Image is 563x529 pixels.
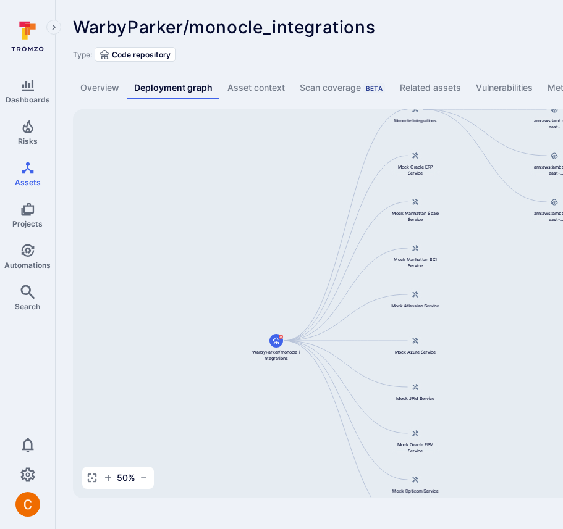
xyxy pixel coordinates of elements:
span: Mock JPM Service [396,395,434,401]
span: Monocle Integrations [394,117,437,123]
span: Projects [12,219,43,228]
span: Mock Oracle ERP Service [391,164,440,176]
span: Search [15,302,40,311]
span: Mock Oracle EPM Service [391,441,440,454]
span: Mock Atlassian Service [391,302,439,309]
span: Dashboards [6,95,50,104]
a: Overview [73,77,127,99]
div: Beta [363,83,385,93]
img: ACg8ocJuq_DPPTkXyD9OlTnVLvDrpObecjcADscmEHLMiTyEnTELew=s96-c [15,492,40,517]
span: Assets [15,178,41,187]
div: Scan coverage [300,81,385,94]
a: Asset context [220,77,292,99]
a: Vulnerabilities [468,77,540,99]
span: WarbyParker/monocle_integrations [252,349,301,361]
span: Mock Opticom Service [392,488,439,494]
span: Type: [73,50,92,59]
div: Camilo Rivera [15,492,40,517]
span: Mock Azure Service [395,349,436,355]
span: Mock Manhattan Scale Service [391,210,440,222]
button: Expand navigation menu [46,20,61,35]
span: 50 % [117,472,135,484]
span: Automations [4,260,51,270]
span: Mock Manhattan SCI Service [391,256,440,269]
span: Risks [18,136,38,146]
a: Related assets [392,77,468,99]
i: Expand navigation menu [49,22,58,33]
span: WarbyParker/monocle_integrations [73,17,375,38]
a: Deployment graph [127,77,220,99]
span: Code repository [112,50,171,59]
